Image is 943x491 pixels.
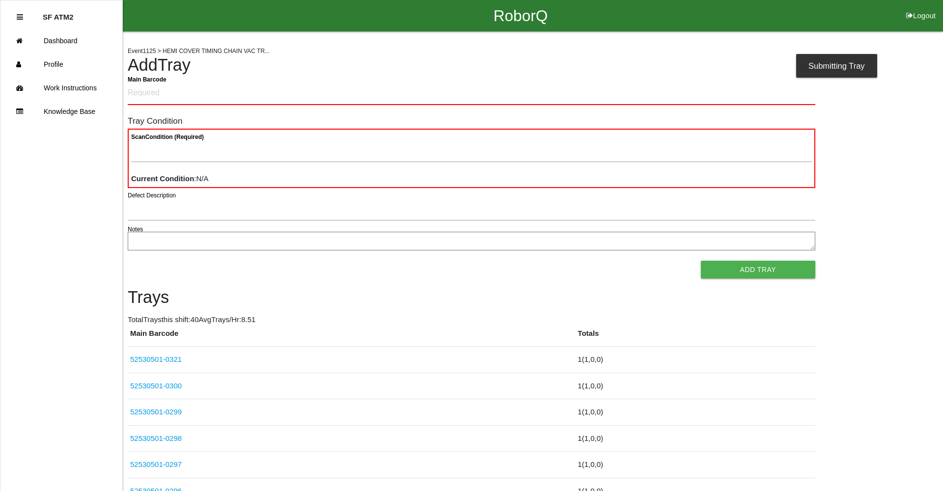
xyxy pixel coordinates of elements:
p: Total Trays this shift: 40 Avg Trays /Hr: 8.51 [128,314,815,326]
label: Defect Description [128,191,176,200]
a: 52530501-0300 [130,382,182,390]
p: SF ATM2 [43,5,74,21]
td: 1 ( 1 , 0 , 0 ) [575,373,815,399]
td: 1 ( 1 , 0 , 0 ) [575,347,815,373]
td: 1 ( 1 , 0 , 0 ) [575,425,815,452]
div: Close [17,5,23,29]
a: 52530501-0299 [130,408,182,416]
td: 1 ( 1 , 0 , 0 ) [575,399,815,426]
label: Notes [128,225,143,234]
a: Knowledge Base [0,100,122,123]
h6: Tray Condition [128,116,815,126]
th: Main Barcode [128,328,575,347]
span: Event 1125 > HEMI COVER TIMING CHAIN VAC TR... [128,48,270,55]
input: Required [128,82,815,105]
a: Profile [0,53,122,76]
b: Scan Condition (Required) [131,134,204,140]
h4: Add Tray [128,56,815,75]
span: : N/A [131,174,209,183]
a: Work Instructions [0,76,122,100]
a: Dashboard [0,29,122,53]
div: Submitting Tray [796,54,877,78]
b: Current Condition [131,174,194,183]
td: 1 ( 1 , 0 , 0 ) [575,452,815,478]
a: 52530501-0321 [130,355,182,363]
b: Main Barcode [128,76,166,82]
a: 52530501-0297 [130,460,182,468]
h4: Trays [128,288,815,307]
th: Totals [575,328,815,347]
a: 52530501-0298 [130,434,182,442]
button: Add Tray [701,261,815,278]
